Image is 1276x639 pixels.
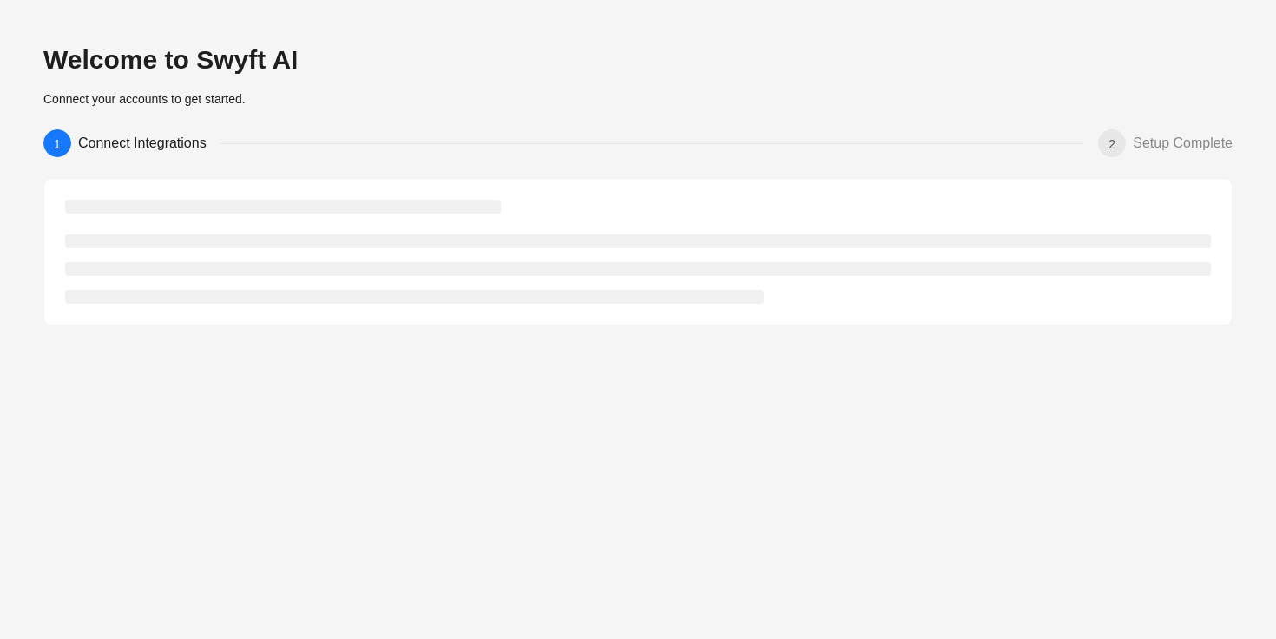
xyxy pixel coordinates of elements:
div: Connect Integrations [78,129,220,157]
span: 2 [1108,137,1115,151]
span: Connect your accounts to get started. [43,92,246,106]
span: 1 [54,137,61,151]
div: Setup Complete [1133,129,1233,157]
h2: Welcome to Swyft AI [43,43,1233,76]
